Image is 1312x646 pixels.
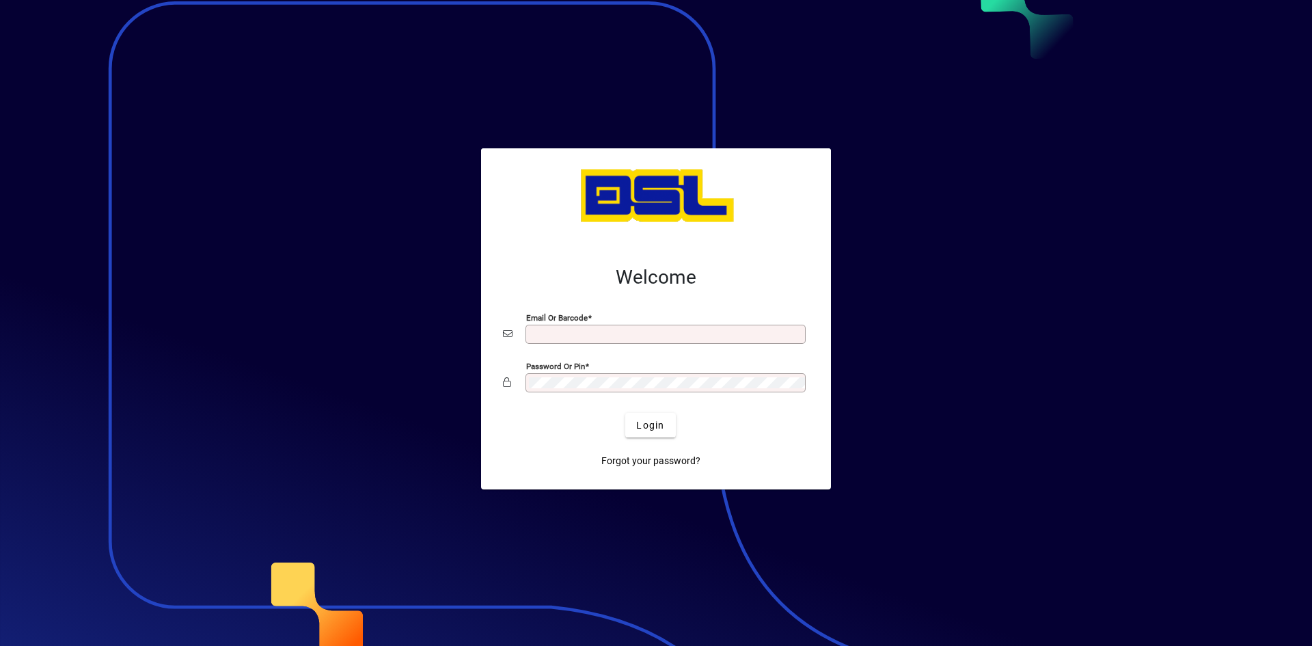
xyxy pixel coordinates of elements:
[526,362,585,371] mat-label: Password or Pin
[636,418,664,433] span: Login
[503,266,809,289] h2: Welcome
[625,413,675,438] button: Login
[596,448,706,473] a: Forgot your password?
[526,313,588,323] mat-label: Email or Barcode
[601,454,700,468] span: Forgot your password?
